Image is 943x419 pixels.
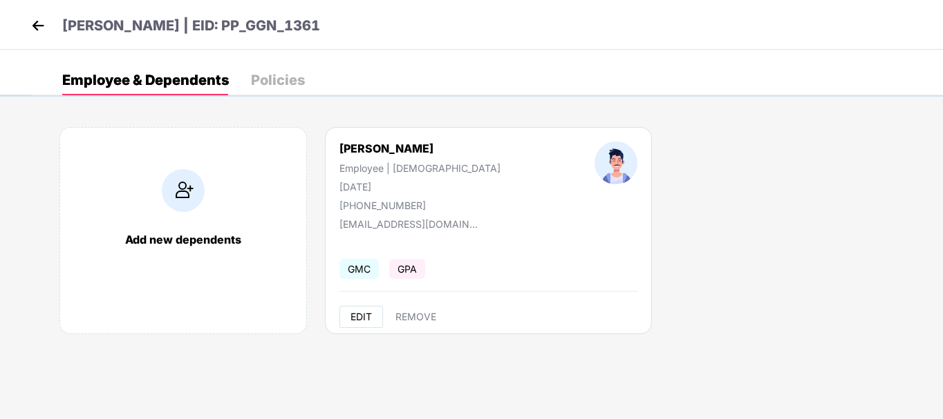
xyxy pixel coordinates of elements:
span: GMC [339,259,379,279]
div: [DATE] [339,181,501,193]
div: Policies [251,73,305,87]
div: Add new dependents [74,233,292,246]
button: REMOVE [384,306,447,328]
img: addIcon [162,169,205,212]
div: Employee & Dependents [62,73,229,87]
img: profileImage [595,142,637,184]
div: [EMAIL_ADDRESS][DOMAIN_NAME] [339,218,478,230]
div: [PHONE_NUMBER] [339,199,501,211]
div: Employee | [DEMOGRAPHIC_DATA] [339,162,501,174]
div: [PERSON_NAME] [339,142,501,155]
span: REMOVE [395,311,436,322]
button: EDIT [339,306,383,328]
span: GPA [389,259,425,279]
p: [PERSON_NAME] | EID: PP_GGN_1361 [62,15,320,37]
span: EDIT [351,311,372,322]
img: back [28,15,48,36]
